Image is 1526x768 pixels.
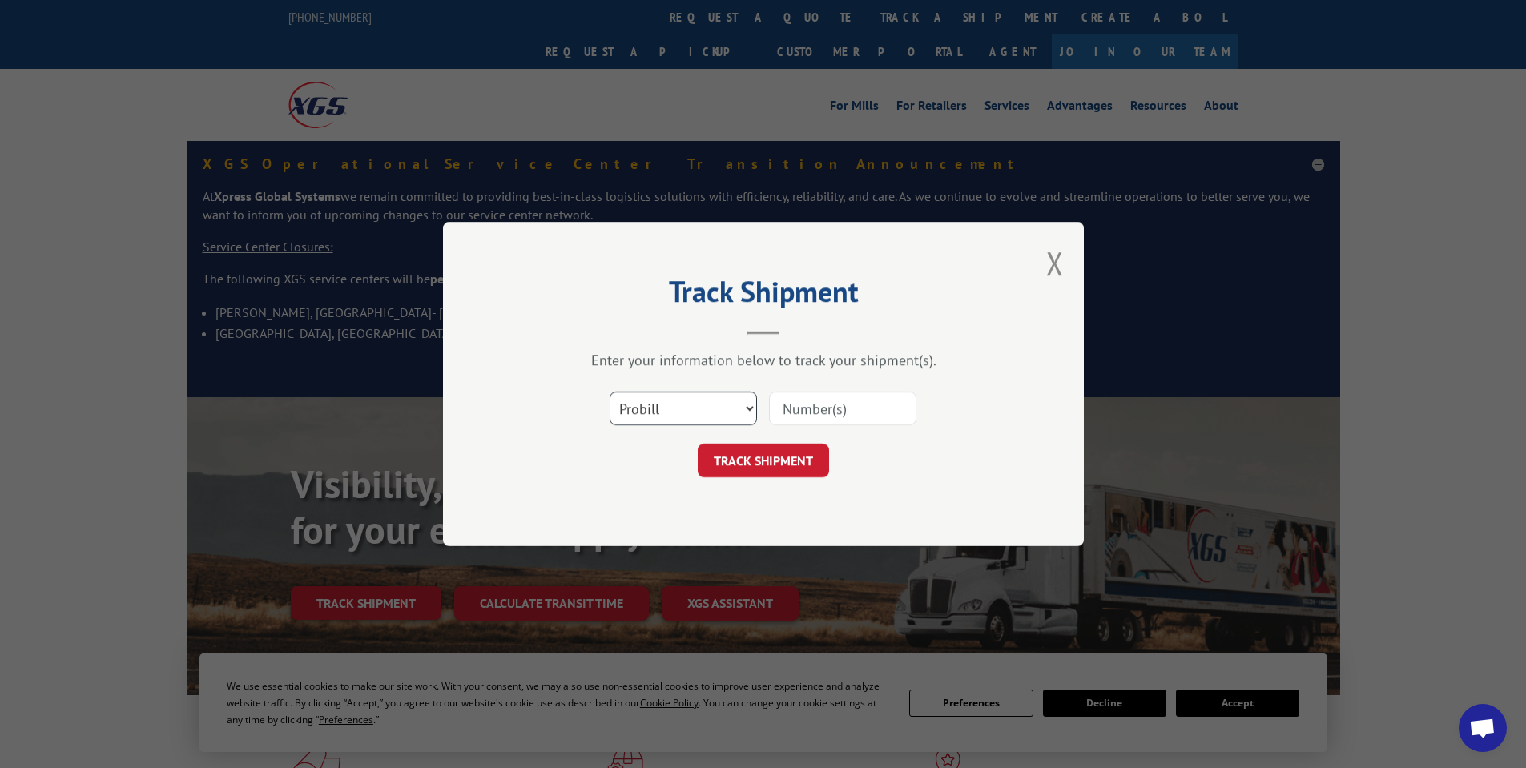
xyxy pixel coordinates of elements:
[698,444,829,477] button: TRACK SHIPMENT
[523,280,1004,311] h2: Track Shipment
[523,351,1004,369] div: Enter your information below to track your shipment(s).
[1046,242,1064,284] button: Close modal
[769,392,916,425] input: Number(s)
[1459,704,1507,752] a: Open chat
